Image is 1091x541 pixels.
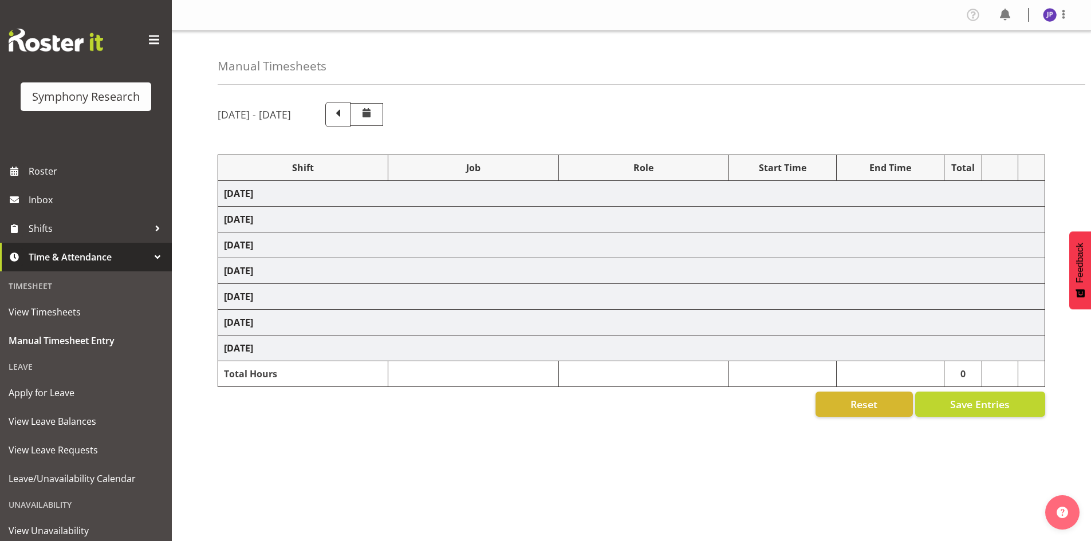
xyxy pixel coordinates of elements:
span: Time & Attendance [29,248,149,266]
td: [DATE] [218,207,1045,232]
span: Shifts [29,220,149,237]
td: 0 [944,361,982,387]
span: Inbox [29,191,166,208]
td: [DATE] [218,310,1045,335]
div: Job [394,161,552,175]
button: Reset [816,392,913,417]
img: Rosterit website logo [9,29,103,52]
span: Save Entries [950,397,1010,412]
td: [DATE] [218,284,1045,310]
a: Leave/Unavailability Calendar [3,464,169,493]
span: View Leave Balances [9,413,163,430]
a: View Leave Requests [3,436,169,464]
span: Reset [850,397,877,412]
a: Manual Timesheet Entry [3,326,169,355]
div: Role [565,161,723,175]
h4: Manual Timesheets [218,60,326,73]
div: Unavailability [3,493,169,516]
div: End Time [842,161,938,175]
span: Leave/Unavailability Calendar [9,470,163,487]
div: Symphony Research [32,88,140,105]
span: Roster [29,163,166,180]
button: Save Entries [915,392,1045,417]
td: [DATE] [218,258,1045,284]
span: View Unavailability [9,522,163,539]
button: Feedback - Show survey [1069,231,1091,309]
div: Timesheet [3,274,169,298]
img: help-xxl-2.png [1057,507,1068,518]
div: Start Time [735,161,830,175]
div: Total [950,161,976,175]
div: Leave [3,355,169,378]
span: View Timesheets [9,303,163,321]
td: [DATE] [218,232,1045,258]
td: [DATE] [218,335,1045,361]
img: judith-partridge11888.jpg [1043,8,1057,22]
div: Shift [224,161,382,175]
a: View Leave Balances [3,407,169,436]
a: View Timesheets [3,298,169,326]
h5: [DATE] - [DATE] [218,108,291,121]
span: Manual Timesheet Entry [9,332,163,349]
span: Apply for Leave [9,384,163,401]
span: Feedback [1075,243,1085,283]
td: [DATE] [218,181,1045,207]
a: Apply for Leave [3,378,169,407]
span: View Leave Requests [9,441,163,459]
td: Total Hours [218,361,388,387]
